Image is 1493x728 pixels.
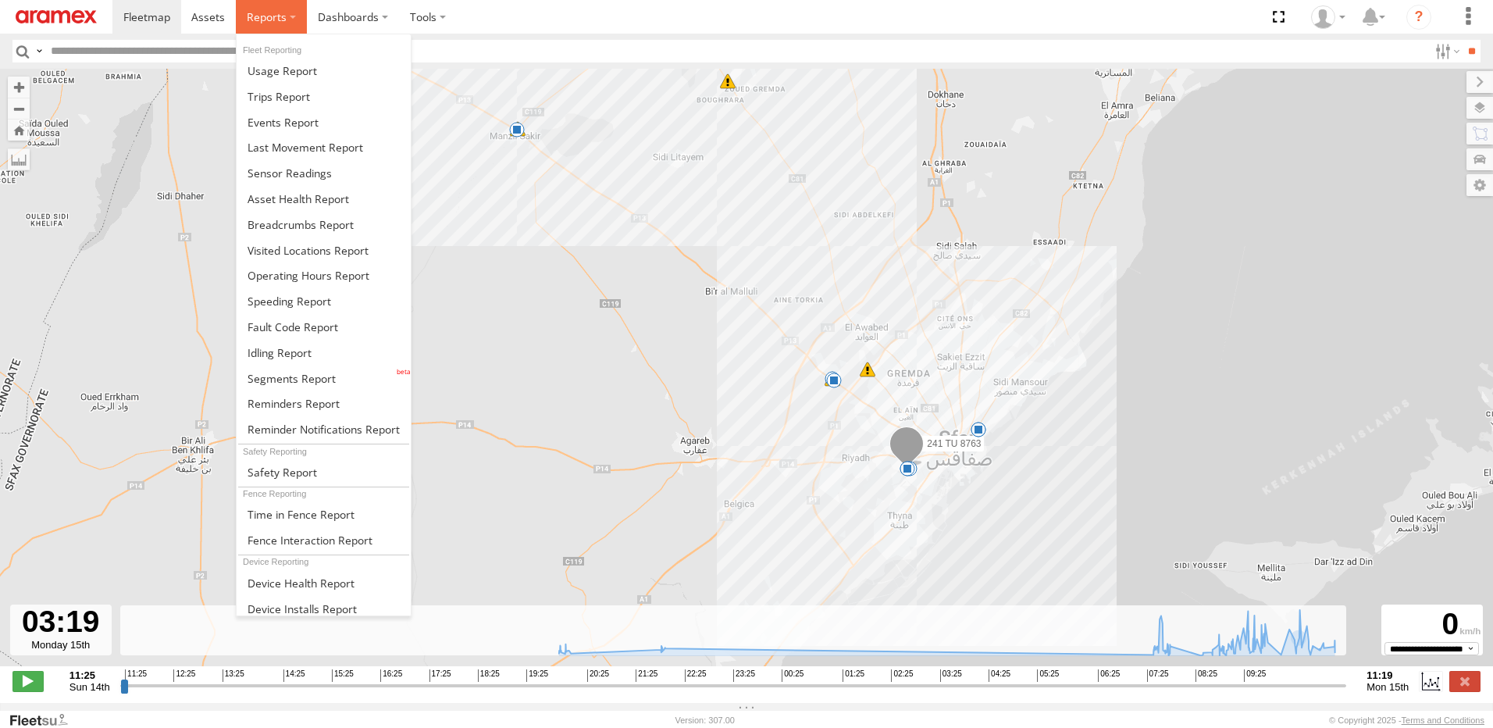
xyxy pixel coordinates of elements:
[782,669,804,682] span: 00:25
[1195,669,1217,682] span: 08:25
[237,186,411,212] a: Asset Health Report
[237,84,411,109] a: Trips Report
[1367,669,1409,681] strong: 11:19
[237,501,411,527] a: Time in Fences Report
[237,262,411,288] a: Asset Operating Hours Report
[237,391,411,417] a: Reminders Report
[237,459,411,485] a: Safety Report
[1147,669,1169,682] span: 07:25
[283,669,305,682] span: 14:25
[237,288,411,314] a: Fleet Speed Report
[1406,5,1431,30] i: ?
[237,527,411,553] a: Fence Interaction Report
[237,366,411,391] a: Segments Report
[636,669,657,682] span: 21:25
[989,669,1010,682] span: 04:25
[8,98,30,120] button: Zoom out
[33,40,45,62] label: Search Query
[8,120,30,141] button: Zoom Home
[16,10,97,23] img: aramex-logo.svg
[8,77,30,98] button: Zoom in
[1429,40,1463,62] label: Search Filter Options
[237,160,411,186] a: Sensor Readings
[237,340,411,366] a: Idling Report
[1037,669,1059,682] span: 05:25
[9,712,80,728] a: Visit our Website
[940,669,962,682] span: 03:25
[237,314,411,340] a: Fault Code Report
[843,669,864,682] span: 01:25
[675,716,735,725] div: Version: 307.00
[1098,669,1120,682] span: 06:25
[125,669,147,682] span: 11:25
[891,669,913,682] span: 02:25
[237,212,411,237] a: Breadcrumbs Report
[69,669,110,681] strong: 11:25
[12,671,44,691] label: Play/Stop
[173,669,195,682] span: 12:25
[429,669,451,682] span: 17:25
[927,438,981,449] span: 241 TU 8763
[1244,669,1266,682] span: 09:25
[237,416,411,442] a: Service Reminder Notifications Report
[69,681,110,693] span: Sun 14th Sep 2025
[685,669,707,682] span: 22:25
[237,570,411,596] a: Device Health Report
[733,669,755,682] span: 23:25
[1306,5,1351,29] div: Ahmed Khanfir
[587,669,609,682] span: 20:25
[237,237,411,263] a: Visited Locations Report
[1466,174,1493,196] label: Map Settings
[237,596,411,622] a: Device Installs Report
[8,148,30,170] label: Measure
[526,669,548,682] span: 19:25
[1384,607,1481,642] div: 0
[237,109,411,135] a: Full Events Report
[1449,671,1481,691] label: Close
[237,58,411,84] a: Usage Report
[332,669,354,682] span: 15:25
[1367,681,1409,693] span: Mon 15th Sep 2025
[1402,716,1484,725] a: Terms and Conditions
[237,134,411,160] a: Last Movement Report
[223,669,244,682] span: 13:25
[380,669,402,682] span: 16:25
[478,669,500,682] span: 18:25
[1329,716,1484,725] div: © Copyright 2025 -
